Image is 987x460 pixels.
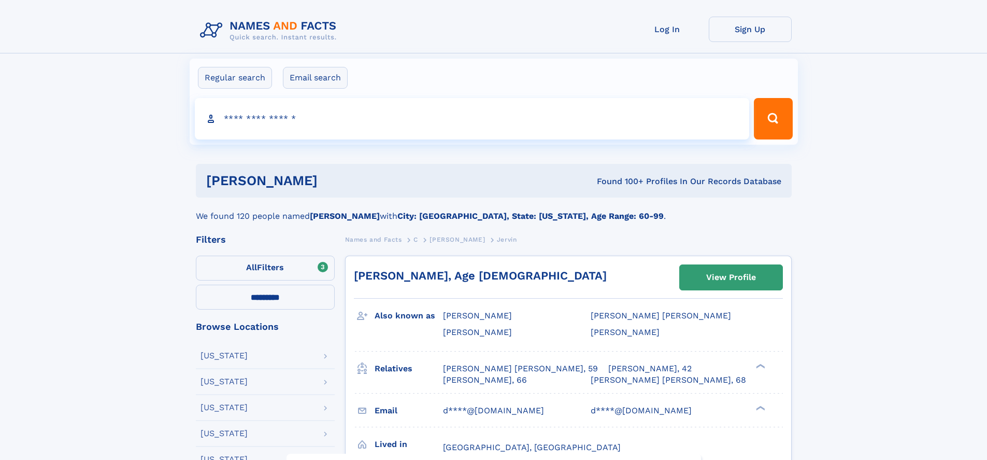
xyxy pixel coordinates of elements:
[196,256,335,281] label: Filters
[375,307,443,325] h3: Also known as
[591,374,746,386] a: [PERSON_NAME] [PERSON_NAME], 68
[413,233,418,246] a: C
[397,211,664,221] b: City: [GEOGRAPHIC_DATA], State: [US_STATE], Age Range: 60-99
[706,266,756,289] div: View Profile
[196,17,345,45] img: Logo Names and Facts
[345,233,402,246] a: Names and Facts
[443,374,527,386] a: [PERSON_NAME], 66
[443,442,621,452] span: [GEOGRAPHIC_DATA], [GEOGRAPHIC_DATA]
[196,198,792,222] div: We found 120 people named with .
[201,352,248,360] div: [US_STATE]
[591,327,660,337] span: [PERSON_NAME]
[375,360,443,378] h3: Relatives
[754,98,792,140] button: Search Button
[443,363,598,374] a: [PERSON_NAME] [PERSON_NAME], 59
[375,436,443,453] h3: Lived in
[443,327,512,337] span: [PERSON_NAME]
[310,211,380,221] b: [PERSON_NAME]
[246,262,257,272] span: All
[497,236,517,243] span: Jervin
[413,236,418,243] span: C
[430,236,485,243] span: [PERSON_NAME]
[206,174,457,187] h1: [PERSON_NAME]
[201,403,248,412] div: [US_STATE]
[354,269,607,282] a: [PERSON_NAME], Age [DEMOGRAPHIC_DATA]
[195,98,750,140] input: search input
[201,378,248,386] div: [US_STATE]
[443,311,512,320] span: [PERSON_NAME]
[283,67,348,89] label: Email search
[753,405,766,411] div: ❯
[626,17,709,42] a: Log In
[375,402,443,420] h3: Email
[680,265,782,290] a: View Profile
[591,311,731,320] span: [PERSON_NAME] [PERSON_NAME]
[196,235,335,244] div: Filters
[457,176,781,187] div: Found 100+ Profiles In Our Records Database
[198,67,272,89] label: Regular search
[430,233,485,246] a: [PERSON_NAME]
[709,17,792,42] a: Sign Up
[196,322,335,331] div: Browse Locations
[753,363,766,369] div: ❯
[608,363,692,374] a: [PERSON_NAME], 42
[201,429,248,438] div: [US_STATE]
